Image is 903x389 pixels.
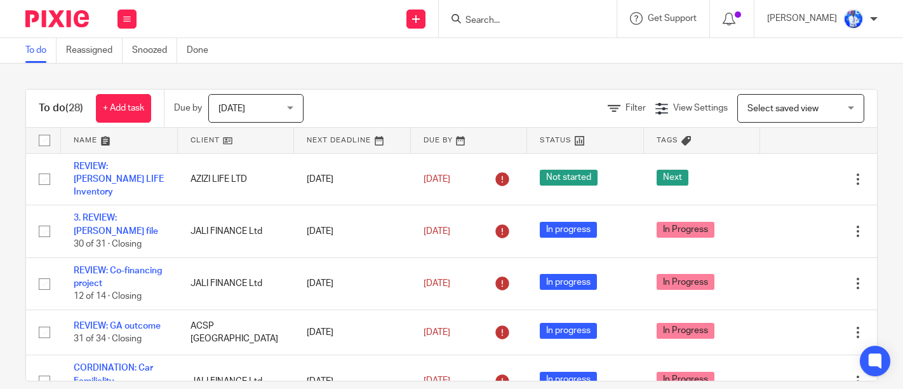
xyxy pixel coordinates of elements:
[178,205,295,257] td: JALI FINANCE Ltd
[424,377,450,386] span: [DATE]
[540,222,597,238] span: In progress
[96,94,151,123] a: + Add task
[648,14,697,23] span: Get Support
[657,222,714,238] span: In Progress
[25,10,89,27] img: Pixie
[178,257,295,310] td: JALI FINANCE Ltd
[424,175,450,184] span: [DATE]
[464,15,579,27] input: Search
[74,266,162,288] a: REVIEW: Co-financing project
[657,323,714,339] span: In Progress
[132,38,177,63] a: Snoozed
[178,310,295,355] td: ACSP [GEOGRAPHIC_DATA]
[74,322,161,331] a: REVIEW: GA outcome
[74,214,158,235] a: 3. REVIEW: [PERSON_NAME] file
[424,279,450,288] span: [DATE]
[174,102,202,114] p: Due by
[657,274,714,290] span: In Progress
[673,104,728,113] span: View Settings
[294,153,411,205] td: [DATE]
[540,372,597,388] span: In progress
[25,38,57,63] a: To do
[843,9,864,29] img: WhatsApp%20Image%202022-01-17%20at%2010.26.43%20PM.jpeg
[74,240,142,249] span: 30 of 31 · Closing
[540,170,598,186] span: Not started
[74,162,164,197] a: REVIEW: [PERSON_NAME] LIFE Inventory
[74,292,142,301] span: 12 of 14 · Closing
[657,372,714,388] span: In Progress
[294,205,411,257] td: [DATE]
[625,104,646,113] span: Filter
[657,170,688,186] span: Next
[187,38,218,63] a: Done
[424,328,450,337] span: [DATE]
[65,103,83,113] span: (28)
[39,102,83,115] h1: To do
[294,310,411,355] td: [DATE]
[747,104,819,113] span: Select saved view
[74,334,142,343] span: 31 of 34 · Closing
[540,323,597,339] span: In progress
[657,137,678,144] span: Tags
[767,12,837,25] p: [PERSON_NAME]
[424,227,450,236] span: [DATE]
[294,257,411,310] td: [DATE]
[178,153,295,205] td: AZIZI LIFE LTD
[66,38,123,63] a: Reassigned
[218,104,245,113] span: [DATE]
[74,364,153,385] a: CORDINATION: Car Familiality
[540,274,597,290] span: In progress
